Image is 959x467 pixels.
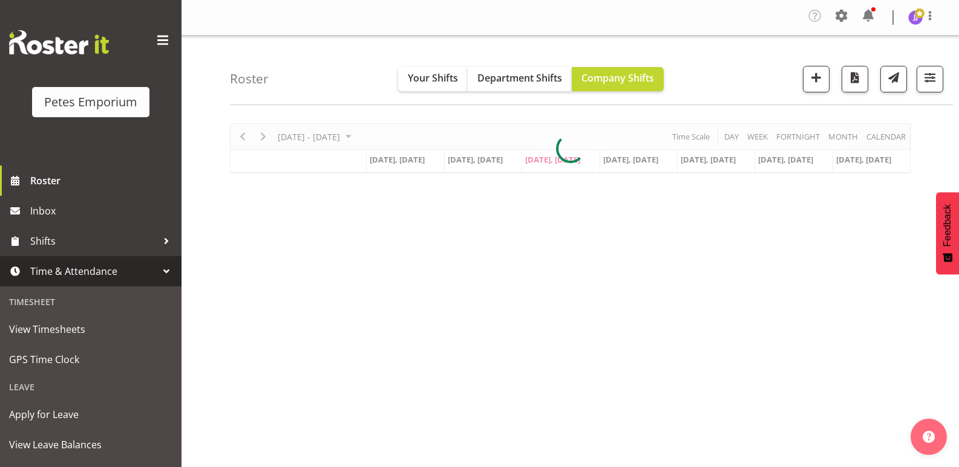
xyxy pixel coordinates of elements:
span: Your Shifts [408,71,458,85]
div: Timesheet [3,289,178,314]
a: GPS Time Clock [3,344,178,375]
h4: Roster [230,72,269,86]
a: Apply for Leave [3,399,178,430]
span: Roster [30,172,175,190]
button: Filter Shifts [917,66,943,92]
img: janelle-jonkers702.jpg [908,10,923,25]
div: Leave [3,375,178,399]
span: Apply for Leave [9,405,172,424]
button: Feedback - Show survey [936,192,959,274]
span: Inbox [30,202,175,220]
span: Company Shifts [581,71,654,85]
button: Download a PDF of the roster according to the set date range. [842,66,868,92]
span: Shifts [30,232,157,250]
span: GPS Time Clock [9,350,172,369]
a: View Leave Balances [3,430,178,460]
span: Department Shifts [477,71,562,85]
span: Feedback [942,204,953,246]
button: Department Shifts [468,67,572,91]
span: View Timesheets [9,320,172,338]
button: Add a new shift [803,66,830,92]
div: Petes Emporium [44,93,137,111]
img: help-xxl-2.png [923,431,935,443]
img: Rosterit website logo [9,30,109,54]
button: Company Shifts [572,67,664,91]
button: Send a list of all shifts for the selected filtered period to all rostered employees. [880,66,907,92]
a: View Timesheets [3,314,178,344]
span: View Leave Balances [9,436,172,454]
span: Time & Attendance [30,262,157,280]
button: Your Shifts [398,67,468,91]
